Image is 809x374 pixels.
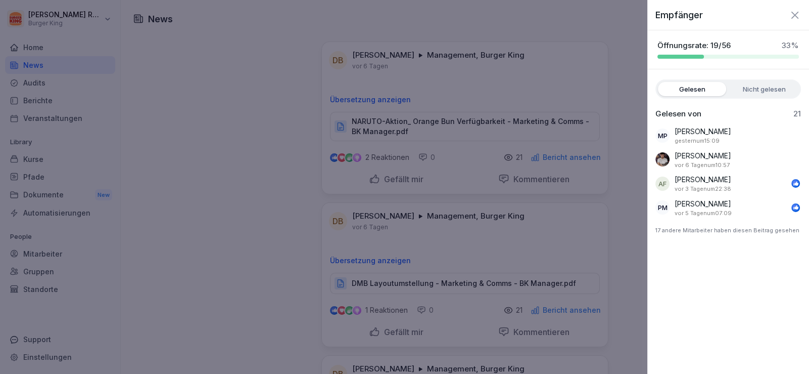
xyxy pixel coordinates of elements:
[658,82,726,96] label: Gelesen
[675,209,732,218] p: 8. August 2025 um 07:09
[675,150,731,161] p: [PERSON_NAME]
[730,82,798,96] label: Nicht gelesen
[655,200,670,215] div: PM
[655,152,670,167] img: tw5tnfnssutukm6nhmovzqwr.png
[782,40,799,51] p: 33 %
[655,8,703,22] p: Empfänger
[675,161,730,170] p: 7. August 2025 um 10:57
[655,177,670,191] div: AF
[657,40,731,51] p: Öffnungsrate: 19/56
[675,126,731,137] p: [PERSON_NAME]
[675,137,720,145] p: 12. August 2025 um 15:09
[793,109,801,119] p: 21
[655,222,801,238] p: 17 andere Mitarbeiter haben diesen Beitrag gesehen
[655,109,701,119] p: Gelesen von
[675,185,731,193] p: 10. August 2025 um 22:38
[675,198,731,209] p: [PERSON_NAME]
[655,129,670,143] div: MP
[792,180,800,188] img: like
[675,174,731,185] p: [PERSON_NAME]
[792,203,800,212] img: like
